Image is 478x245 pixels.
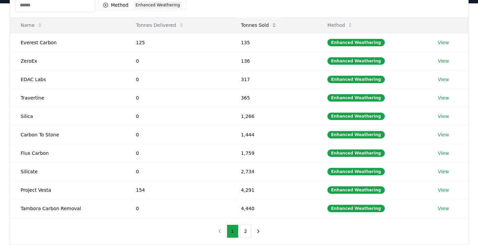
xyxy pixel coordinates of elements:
td: 2,734 [230,162,317,181]
div: Enhanced Weathering [327,168,385,175]
td: Travertine [10,88,125,107]
td: 0 [125,107,230,125]
td: 0 [125,199,230,218]
a: View [438,205,449,212]
td: 136 [230,52,317,70]
td: 317 [230,70,317,88]
div: Enhanced Weathering [327,76,385,83]
td: Project Vesta [10,181,125,199]
td: 1,759 [230,144,317,162]
td: 0 [125,88,230,107]
td: 365 [230,88,317,107]
button: Tonnes Sold [235,18,282,32]
div: Enhanced Weathering [327,131,385,138]
div: Enhanced Weathering [327,94,385,102]
a: View [438,131,449,138]
div: Enhanced Weathering [327,113,385,120]
a: View [438,76,449,83]
td: ZeroEx [10,52,125,70]
button: 1 [227,225,238,238]
div: Enhanced Weathering [327,39,385,46]
button: Tonnes Delivered [130,18,190,32]
button: Method [322,18,359,32]
td: 4,440 [230,199,317,218]
button: Name [15,18,48,32]
td: 1,444 [230,125,317,144]
a: View [438,39,449,46]
td: 135 [230,33,317,52]
td: 4,291 [230,181,317,199]
td: 1,266 [230,107,317,125]
button: 2 [240,225,252,238]
td: Everest Carbon [10,33,125,52]
div: Enhanced Weathering [134,1,181,9]
td: 0 [125,125,230,144]
td: EDAC Labs [10,70,125,88]
a: View [438,168,449,175]
a: View [438,95,449,101]
td: 0 [125,144,230,162]
td: 0 [125,70,230,88]
td: Flux Carbon [10,144,125,162]
td: Tambora Carbon Removal [10,199,125,218]
td: 0 [125,162,230,181]
td: 125 [125,33,230,52]
div: Enhanced Weathering [327,57,385,65]
div: Enhanced Weathering [327,149,385,157]
td: 0 [125,52,230,70]
button: next page [253,225,264,238]
a: View [438,150,449,157]
div: Enhanced Weathering [327,186,385,194]
td: Silica [10,107,125,125]
a: View [438,58,449,64]
td: Silicate [10,162,125,181]
td: 154 [125,181,230,199]
td: Carbon To Stone [10,125,125,144]
a: View [438,187,449,193]
div: Enhanced Weathering [327,205,385,212]
a: View [438,113,449,120]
